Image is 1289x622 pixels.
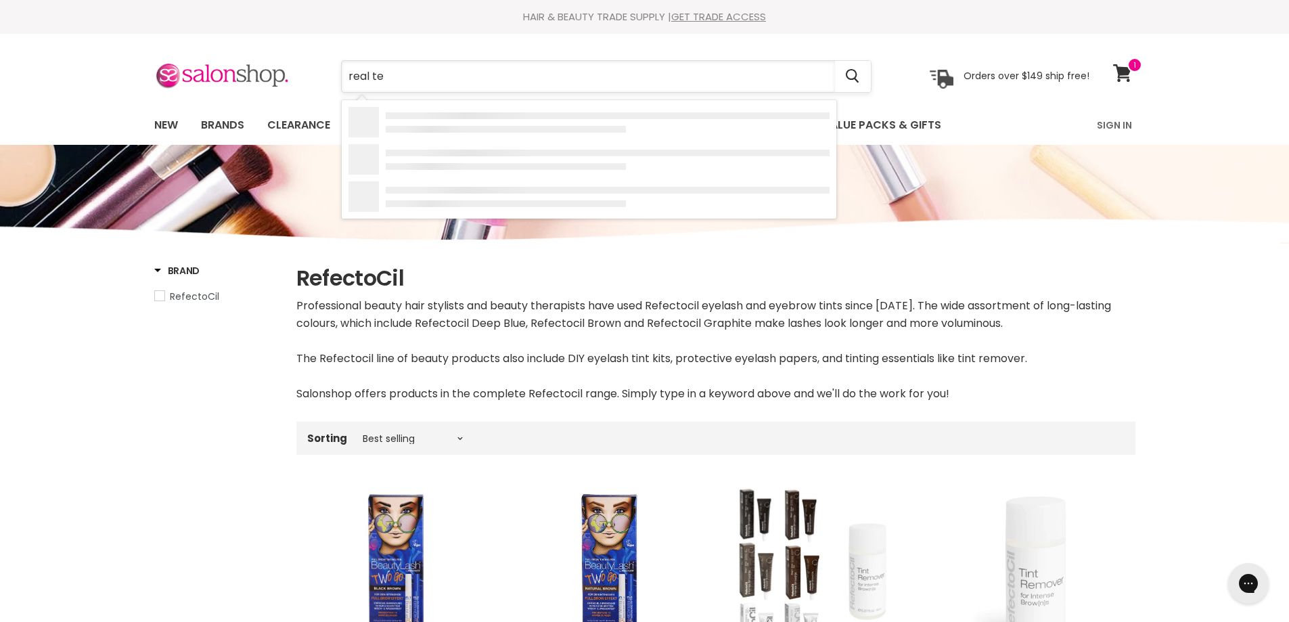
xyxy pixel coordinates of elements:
ul: Main menu [144,106,1020,145]
a: GET TRADE ACCESS [671,9,766,24]
input: Search [342,61,835,92]
h3: Brand [154,264,200,277]
div: HAIR & BEAUTY TRADE SUPPLY | [137,10,1152,24]
h1: RefectoCil [296,264,1135,292]
a: Clearance [257,111,340,139]
nav: Main [137,106,1152,145]
span: RefectoCil [170,290,219,303]
a: Value Packs & Gifts [813,111,951,139]
a: New [144,111,188,139]
button: Search [835,61,871,92]
p: Orders over $149 ship free! [964,70,1089,82]
div: Professional beauty hair stylists and beauty therapists have used Refectocil eyelash and eyebrow ... [296,297,1135,403]
a: Brands [191,111,254,139]
iframe: Gorgias live chat messenger [1221,558,1275,608]
form: Product [341,60,872,93]
label: Sorting [307,432,347,444]
a: Sign In [1089,111,1140,139]
a: RefectoCil [154,289,279,304]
